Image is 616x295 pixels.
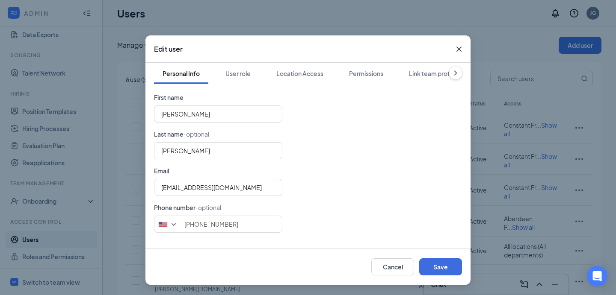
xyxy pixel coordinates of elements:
span: · optional [184,130,209,138]
div: Permissions [349,69,383,78]
span: · optional [195,204,221,211]
div: Open Intercom Messenger [587,266,607,286]
h3: Edit user [154,44,183,54]
input: (201) 555-0123 [154,216,282,233]
div: Personal Info [163,69,200,78]
button: Save [419,258,462,275]
button: Close [447,35,471,63]
span: First name [154,93,184,101]
div: Link team profile [409,69,456,78]
button: ChevronRight [449,67,462,79]
div: United States: +1 [154,216,182,232]
div: User role [225,69,251,78]
div: Location Access [276,69,323,78]
svg: Cross [454,44,464,54]
span: Email [154,167,169,175]
svg: ChevronRight [451,69,460,77]
span: Last name [154,130,184,138]
span: Phone number [154,204,195,211]
button: Cancel [371,258,414,275]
